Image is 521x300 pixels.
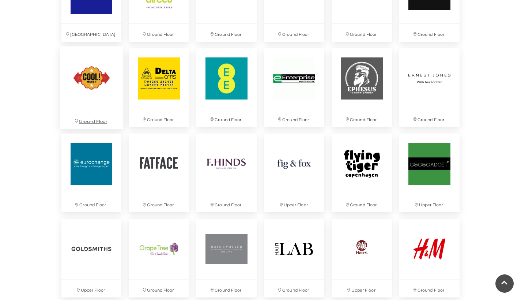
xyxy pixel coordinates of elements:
[196,24,257,42] p: Ground Floor
[129,194,189,212] p: Ground Floor
[260,130,328,216] a: Upper Floor
[399,194,460,212] p: Upper Floor
[399,24,460,42] p: Ground Floor
[193,45,260,131] a: Ground Floor
[399,280,460,297] p: Ground Floor
[399,109,460,127] p: Ground Floor
[61,24,122,42] p: [GEOGRAPHIC_DATA]
[264,280,324,297] p: Ground Floor
[125,130,193,216] a: Ground Floor
[196,109,257,127] p: Ground Floor
[196,280,257,297] p: Ground Floor
[61,280,122,297] p: Upper Floor
[328,130,396,216] a: Ground Floor
[196,194,257,212] p: Ground Floor
[193,130,260,216] a: Ground Floor
[264,194,324,212] p: Upper Floor
[58,130,125,216] a: Ground Floor
[196,219,257,279] img: Hair Evolved at Festival Place, Basingstoke
[56,42,127,133] a: Ground Floor
[125,45,193,131] a: Ground Floor
[332,280,392,297] p: Upper Floor
[129,24,189,42] p: Ground Floor
[60,110,123,129] p: Ground Floor
[264,24,324,42] p: Ground Floor
[260,45,328,131] a: Ground Floor
[129,280,189,297] p: Ground Floor
[332,109,392,127] p: Ground Floor
[129,109,189,127] p: Ground Floor
[396,130,463,216] a: Upper Floor
[332,24,392,42] p: Ground Floor
[396,45,463,131] a: Ground Floor
[264,109,324,127] p: Ground Floor
[332,194,392,212] p: Ground Floor
[328,45,396,131] a: Ground Floor
[61,194,122,212] p: Ground Floor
